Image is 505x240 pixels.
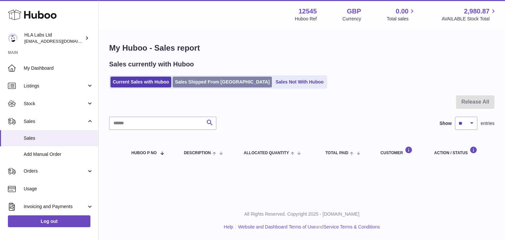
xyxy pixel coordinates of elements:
span: Invoicing and Payments [24,204,86,210]
span: ALLOCATED Quantity [244,151,289,155]
div: Action / Status [434,146,488,155]
label: Show [440,120,452,127]
a: Website and Dashboard Terms of Use [238,224,316,229]
span: Stock [24,101,86,107]
img: clinton@newgendirect.com [8,33,18,43]
a: Current Sales with Huboo [110,77,171,87]
a: Service Terms & Conditions [324,224,380,229]
a: Sales Shipped From [GEOGRAPHIC_DATA] [173,77,272,87]
div: Huboo Ref [295,16,317,22]
span: Orders [24,168,86,174]
span: entries [481,120,494,127]
span: 0.00 [396,7,409,16]
div: HLA Labs Ltd [24,32,84,44]
span: [EMAIL_ADDRESS][DOMAIN_NAME] [24,38,97,44]
span: Listings [24,83,86,89]
div: Customer [380,146,421,155]
li: and [236,224,380,230]
span: 2,980.87 [464,7,490,16]
span: Usage [24,186,93,192]
span: Total sales [387,16,416,22]
span: Add Manual Order [24,151,93,157]
span: AVAILABLE Stock Total [442,16,497,22]
span: Sales [24,135,93,141]
a: Help [224,224,233,229]
a: 0.00 Total sales [387,7,416,22]
a: Sales Not With Huboo [273,77,326,87]
span: My Dashboard [24,65,93,71]
a: Log out [8,215,90,227]
h2: Sales currently with Huboo [109,60,194,69]
span: Sales [24,118,86,125]
strong: 12545 [299,7,317,16]
span: Huboo P no [132,151,157,155]
strong: GBP [347,7,361,16]
a: 2,980.87 AVAILABLE Stock Total [442,7,497,22]
h1: My Huboo - Sales report [109,43,494,53]
span: Description [184,151,211,155]
p: All Rights Reserved. Copyright 2025 - [DOMAIN_NAME] [104,211,500,217]
div: Currency [343,16,361,22]
span: Total paid [325,151,349,155]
